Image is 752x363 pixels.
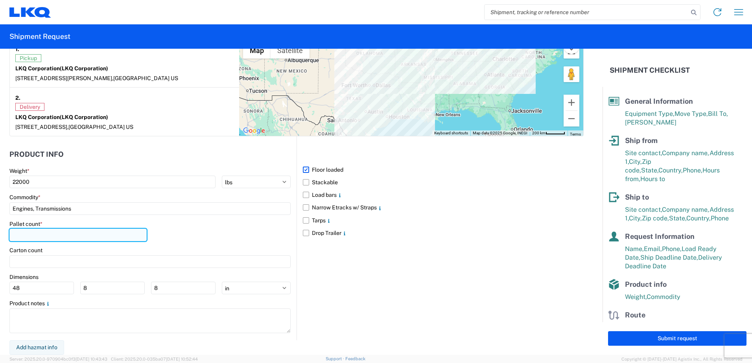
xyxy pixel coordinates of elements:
[271,43,310,59] button: Show satellite imagery
[683,167,702,174] span: Phone,
[9,357,107,361] span: Server: 2025.20.0-970904bc0f3
[669,214,686,222] span: State,
[15,65,108,71] strong: LKQ Corporation
[243,43,271,59] button: Show street map
[9,32,70,41] h2: Shipment Request
[68,124,133,130] span: [GEOGRAPHIC_DATA] US
[662,149,710,157] span: Company name,
[625,293,647,301] span: Weight,
[642,214,669,222] span: Zip code,
[711,214,729,222] span: Phone
[640,254,698,261] span: Ship Deadline Date,
[625,136,658,145] span: Ship from
[640,175,665,183] span: Hours to
[9,300,51,307] label: Product notes
[151,282,216,294] input: H
[625,311,645,319] span: Route
[434,130,468,136] button: Keyboard shortcuts
[15,93,20,103] strong: 2.
[303,227,584,239] label: Drop Trailer
[9,273,39,280] label: Dimensions
[662,245,682,253] span: Phone,
[345,356,365,361] a: Feedback
[675,110,708,117] span: Move Type,
[625,110,675,117] span: Equipment Type,
[530,130,568,136] button: Map Scale: 200 km per 46 pixels
[625,280,667,288] span: Product info
[473,131,527,135] span: Map data ©2025 Google, INEGI
[303,201,584,214] label: Narrow Etracks w/ Straps
[9,150,64,158] h2: Product Info
[241,126,267,136] a: Open this area in Google Maps (opens a new window)
[15,114,108,120] strong: LKQ Corporation
[326,356,345,361] a: Support
[625,232,695,240] span: Request Information
[625,149,662,157] span: Site contact,
[641,167,658,174] span: State,
[658,167,683,174] span: Country,
[15,103,44,111] span: Delivery
[625,193,649,201] span: Ship to
[625,206,662,213] span: Site contact,
[9,220,42,227] label: Pallet count
[15,124,68,130] span: [STREET_ADDRESS],
[570,132,581,136] a: Terms
[644,245,662,253] span: Email,
[166,357,198,361] span: [DATE] 10:52:44
[625,97,693,105] span: General Information
[9,194,41,201] label: Commodity
[80,282,145,294] input: W
[303,163,584,176] label: Floor loaded
[647,293,680,301] span: Commodity
[9,167,29,174] label: Weight
[621,356,743,363] span: Copyright © [DATE]-[DATE] Agistix Inc., All Rights Reserved
[629,158,642,165] span: City,
[686,214,711,222] span: Country,
[662,206,710,213] span: Company name,
[9,340,64,355] button: Add hazmat info
[564,66,579,82] button: Drag Pegman onto the map to open Street View
[60,114,108,120] span: (LKQ Corporation)
[15,75,113,81] span: [STREET_ADDRESS][PERSON_NAME],
[625,119,676,126] span: [PERSON_NAME]
[532,131,546,135] span: 200 km
[113,75,178,81] span: [GEOGRAPHIC_DATA] US
[303,189,584,201] label: Load bars
[564,95,579,110] button: Zoom in
[9,282,74,294] input: L
[9,247,42,254] label: Carton count
[303,214,584,227] label: Tarps
[303,176,584,189] label: Stackable
[485,5,688,20] input: Shipment, tracking or reference number
[111,357,198,361] span: Client: 2025.20.0-035ba07
[625,245,644,253] span: Name,
[241,126,267,136] img: Google
[15,44,19,54] strong: 1.
[629,214,642,222] span: City,
[15,54,41,62] span: Pickup
[60,65,108,71] span: (LKQ Corporation)
[708,110,728,117] span: Bill To,
[564,111,579,126] button: Zoom out
[76,357,107,361] span: [DATE] 10:43:43
[610,66,690,75] h2: Shipment Checklist
[608,331,746,346] button: Submit request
